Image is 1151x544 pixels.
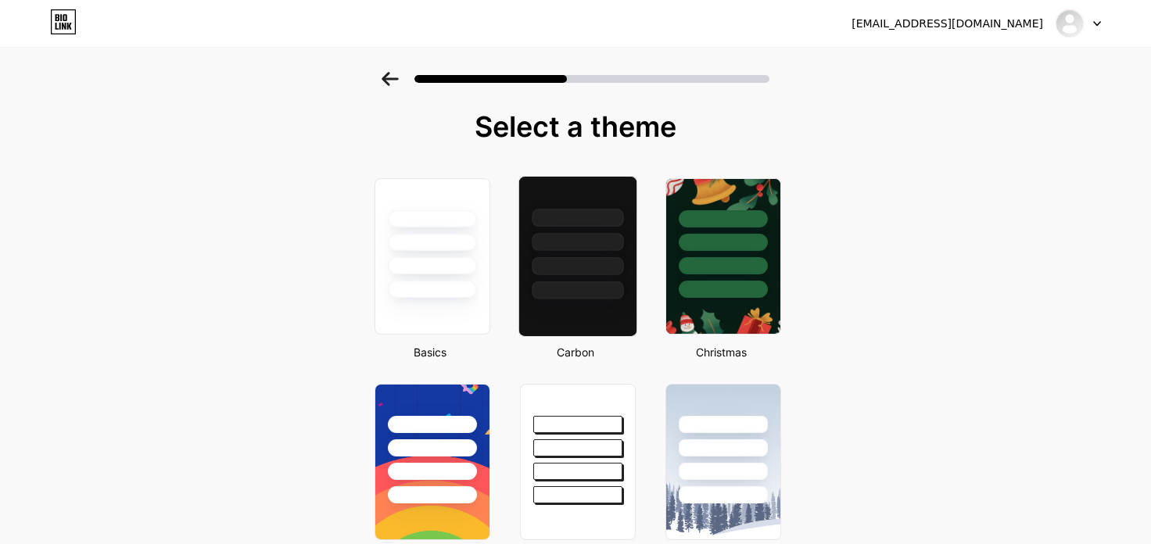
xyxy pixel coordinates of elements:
div: Select a theme [368,111,783,142]
div: [EMAIL_ADDRESS][DOMAIN_NAME] [852,16,1043,32]
img: cradlemnl [1055,9,1085,38]
div: Christmas [661,344,781,360]
div: Basics [370,344,490,360]
div: Carbon [515,344,636,360]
